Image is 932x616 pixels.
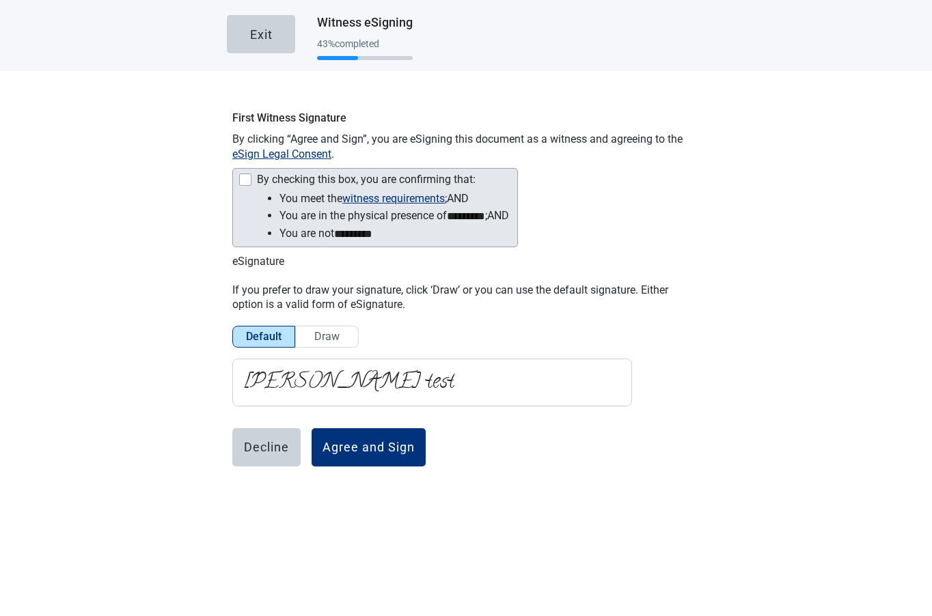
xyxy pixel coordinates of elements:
button: Agree and Sign [312,428,426,466]
li: You meet the ; [279,190,509,207]
p: eSignature [232,254,700,269]
p: If you prefer to draw your signature, click ‘Draw’ or you can use the default signature. Either o... [232,283,700,312]
li: You are in the physical presence of ; [279,207,509,225]
div: 43 % completed [317,38,413,49]
div: Agree and Sign [323,440,415,454]
h2: First Witness Signature [232,109,700,126]
span: and [487,209,509,222]
span: Draw [314,330,340,343]
li: You are not [279,225,509,242]
button: witness requirements [342,190,445,207]
span: and [447,192,469,205]
div: By checking this box, you are confirming that: [257,173,476,186]
button: eSign Legal Consent [232,147,331,162]
p: By clicking “Agree and Sign”, you are eSigning this document as a witness and agreeing to the . [232,132,700,161]
button: Exit [227,15,295,53]
div: Decline [244,440,289,454]
button: Decline [232,428,301,466]
div: Exit [250,27,273,41]
h1: Witness eSigning [317,13,413,32]
p: [PERSON_NAME] test [244,373,631,394]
